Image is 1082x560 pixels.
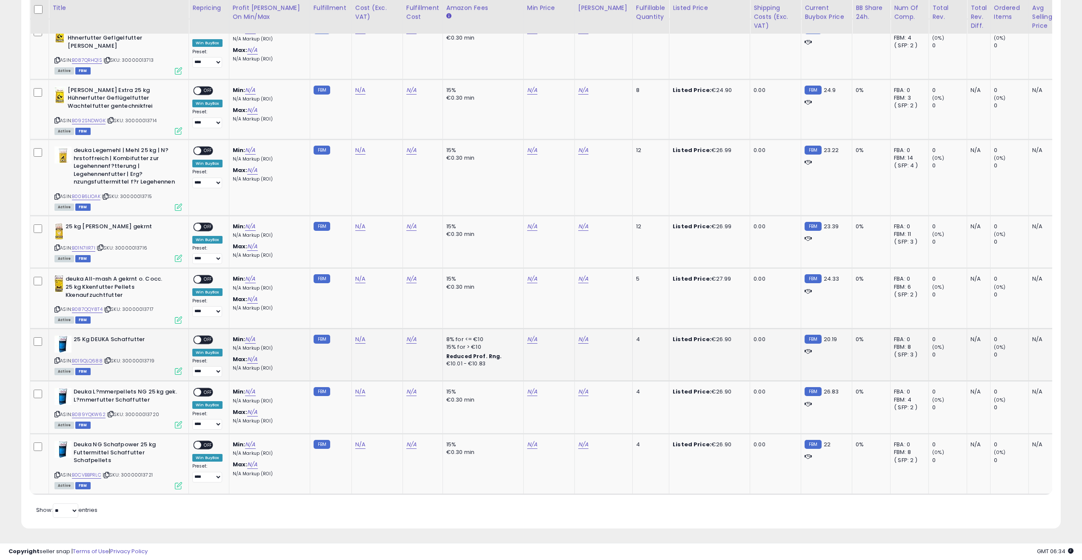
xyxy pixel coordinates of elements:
[805,387,821,396] small: FBM
[971,223,984,230] div: N/A
[994,3,1025,21] div: Ordered Items
[201,147,215,155] span: OFF
[102,193,152,200] span: | SKU: 30000013715
[54,223,63,240] img: 418otAMB8NL._SL40_.jpg
[192,288,223,296] div: Win BuyBox
[247,408,257,416] a: N/A
[54,441,71,458] img: 31Ad4RWyPwL._SL40_.jpg
[578,86,588,95] a: N/A
[856,388,884,396] div: 0%
[894,336,922,343] div: FBA: 0
[446,336,517,343] div: 8% for <= €10
[201,336,215,343] span: OFF
[192,3,226,12] div: Repricing
[994,162,1028,169] div: 0
[971,86,984,94] div: N/A
[932,344,944,350] small: (0%)
[894,230,922,238] div: FBM: 11
[233,156,303,162] p: N/A Markup (ROI)
[54,368,74,375] span: All listings currently available for purchase on Amazon
[894,404,922,411] div: ( SFP: 2 )
[894,238,922,246] div: ( SFP: 3 )
[894,343,922,351] div: FBM: 8
[446,12,451,20] small: Amazon Fees.
[233,166,248,174] b: Max:
[201,389,215,396] span: OFF
[247,106,257,115] a: N/A
[932,3,963,21] div: Total Rev.
[994,336,1028,343] div: 0
[894,42,922,49] div: ( SFP: 2 )
[932,155,944,161] small: (0%)
[754,223,794,230] div: 0.00
[233,388,246,396] b: Min:
[673,222,711,230] b: Listed Price:
[994,238,1028,246] div: 0
[578,335,588,344] a: N/A
[54,275,63,292] img: 41jk9yPfAwL._SL40_.jpg
[233,398,303,404] p: N/A Markup (ROI)
[245,388,255,396] a: N/A
[932,284,944,290] small: (0%)
[824,146,839,154] span: 23.22
[994,146,1028,154] div: 0
[233,242,248,250] b: Max:
[75,128,91,135] span: FBM
[247,242,257,251] a: N/A
[805,3,848,21] div: Current Buybox Price
[527,86,537,95] a: N/A
[54,336,71,353] img: 41WPHc3CgGL._SL40_.jpg
[72,471,101,479] a: B0CVBBPRLC
[636,388,662,396] div: 4
[932,86,967,94] div: 0
[971,3,987,30] div: Total Rev. Diff.
[824,275,839,283] span: 24.33
[233,96,303,102] p: N/A Markup (ROI)
[971,336,984,343] div: N/A
[54,86,182,134] div: ASIN:
[245,222,255,231] a: N/A
[932,223,967,230] div: 0
[233,275,246,283] b: Min:
[104,357,154,364] span: | SKU: 30000013719
[994,231,1006,238] small: (0%)
[233,418,303,424] p: N/A Markup (ROI)
[994,404,1028,411] div: 0
[233,345,303,351] p: N/A Markup (ROI)
[107,411,159,418] span: | SKU: 30000013720
[233,222,246,230] b: Min:
[932,146,967,154] div: 0
[355,335,365,344] a: N/A
[856,223,884,230] div: 0%
[245,440,255,449] a: N/A
[72,117,106,124] a: B092SNDWGK
[233,408,248,416] b: Max:
[233,305,303,311] p: N/A Markup (ROI)
[527,3,571,12] div: Min Price
[54,26,182,73] div: ASIN:
[233,253,303,258] p: N/A Markup (ROI)
[1032,388,1060,396] div: N/A
[754,336,794,343] div: 0.00
[527,335,537,344] a: N/A
[406,275,417,283] a: N/A
[233,36,303,42] p: N/A Markup (ROI)
[110,547,148,555] a: Privacy Policy
[932,336,967,343] div: 0
[446,86,517,94] div: 15%
[192,49,223,68] div: Preset:
[74,146,177,188] b: deuka Legemehl | Mehl 25 kg | N?hrstoffreich | Kombifutter zur Legehennenf?tterung | Legehennenfu...
[75,204,91,211] span: FBM
[578,222,588,231] a: N/A
[406,86,417,95] a: N/A
[894,283,922,291] div: FBM: 6
[894,351,922,359] div: ( SFP: 3 )
[446,94,517,102] div: €0.30 min
[805,222,821,231] small: FBM
[673,335,711,343] b: Listed Price:
[994,102,1028,109] div: 0
[192,39,223,47] div: Win BuyBox
[856,275,884,283] div: 0%
[805,335,821,344] small: FBM
[233,285,303,291] p: N/A Markup (ROI)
